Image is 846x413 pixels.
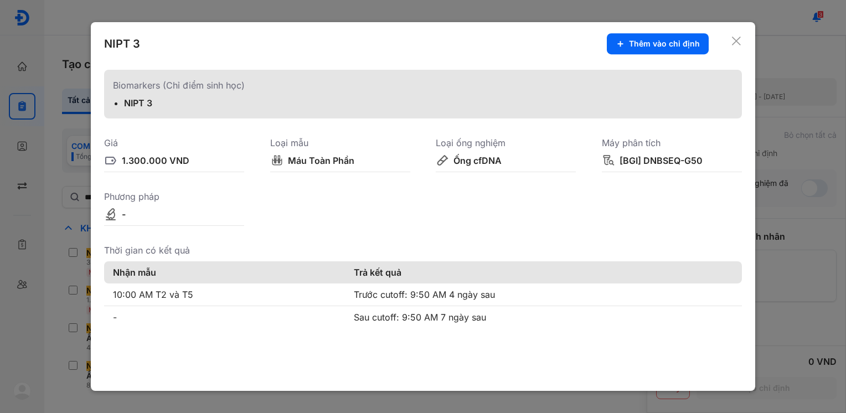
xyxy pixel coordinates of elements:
[345,306,742,329] td: Sau cutoff: 9:50 AM 7 ngày sau
[436,136,576,149] div: Loại ống nghiệm
[104,190,244,203] div: Phương pháp
[122,208,126,221] div: -
[104,261,345,283] th: Nhận mẫu
[104,244,742,257] div: Thời gian có kết quả
[113,79,733,92] div: Biomarkers (Chỉ điểm sinh học)
[104,306,345,329] td: -
[124,96,261,110] div: NIPT 3
[607,33,709,54] button: Thêm vào chỉ định
[620,154,703,167] div: [BGI] DNBSEQ-G50
[453,154,502,167] div: Ống cfDNA
[345,283,742,306] td: Trước cutoff: 9:50 AM 4 ngày sau
[104,136,244,149] div: Giá
[122,154,189,167] div: 1.300.000 VND
[288,154,354,167] div: Máu Toàn Phần
[104,283,345,306] td: 10:00 AM T2 và T5
[270,136,410,149] div: Loại mẫu
[345,261,742,283] th: Trả kết quả
[602,136,742,149] div: Máy phân tích
[104,36,140,51] div: NIPT 3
